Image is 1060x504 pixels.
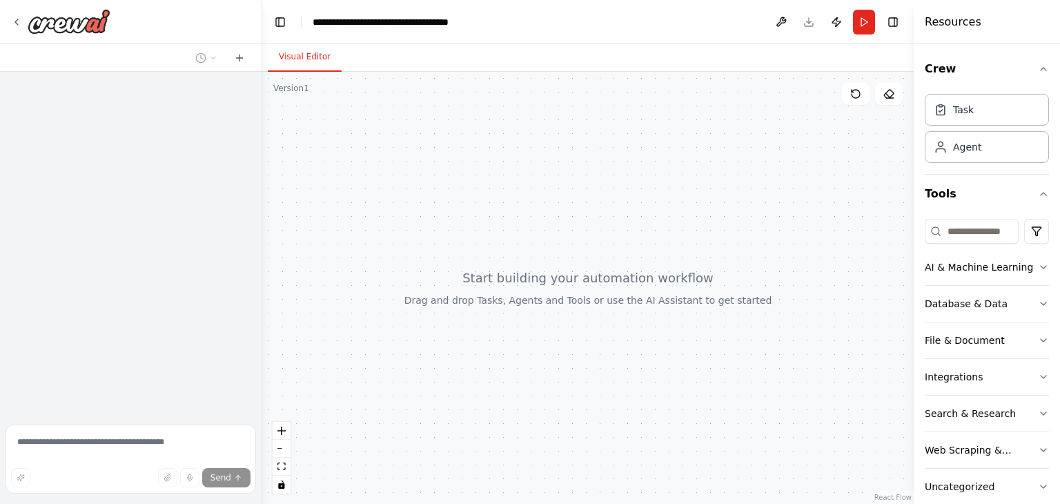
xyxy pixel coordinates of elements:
button: Database & Data [925,286,1049,322]
button: Visual Editor [268,43,342,72]
button: Send [202,468,251,487]
button: Hide right sidebar [883,12,903,32]
span: Send [210,472,231,483]
button: toggle interactivity [273,476,291,494]
div: Uncategorized [925,480,994,494]
button: Upload files [158,468,177,487]
button: Integrations [925,359,1049,395]
div: Crew [925,88,1049,174]
button: zoom in [273,422,291,440]
div: Integrations [925,370,983,384]
div: Task [953,103,974,117]
button: zoom out [273,440,291,458]
button: AI & Machine Learning [925,249,1049,285]
div: Version 1 [273,83,309,94]
button: fit view [273,458,291,476]
div: Search & Research [925,407,1016,420]
div: AI & Machine Learning [925,260,1033,274]
div: File & Document [925,333,1005,347]
button: Crew [925,50,1049,88]
button: Start a new chat [228,50,251,66]
h4: Resources [925,14,981,30]
button: Hide left sidebar [271,12,290,32]
button: Web Scraping & Browsing [925,432,1049,468]
div: React Flow controls [273,422,291,494]
div: Web Scraping & Browsing [925,443,1038,457]
button: Search & Research [925,396,1049,432]
div: Agent [953,140,981,154]
button: Click to speak your automation idea [180,468,199,487]
button: Tools [925,175,1049,213]
button: Improve this prompt [11,468,30,487]
a: React Flow attribution [874,494,912,501]
nav: breadcrumb [313,15,449,29]
div: Database & Data [925,297,1008,311]
button: File & Document [925,322,1049,358]
img: Logo [28,9,110,34]
button: Switch to previous chat [190,50,223,66]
